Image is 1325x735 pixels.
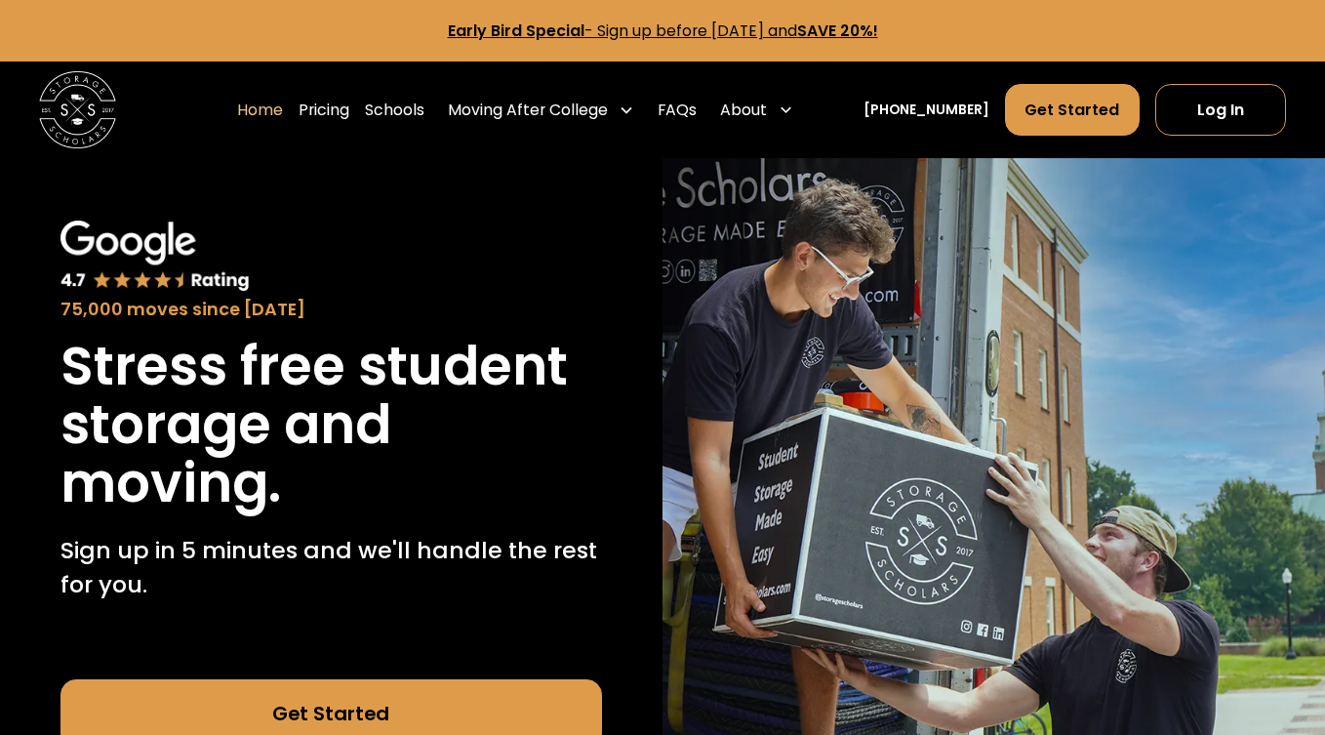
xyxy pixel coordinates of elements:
[237,83,283,137] a: Home
[39,71,116,148] img: Storage Scholars main logo
[60,221,250,293] img: Google 4.7 star rating
[1155,84,1287,136] a: Log In
[448,20,584,42] strong: Early Bird Special
[60,533,601,602] p: Sign up in 5 minutes and we'll handle the rest for you.
[797,20,878,42] strong: SAVE 20%!
[1005,84,1141,136] a: Get Started
[440,83,643,137] div: Moving After College
[712,83,802,137] div: About
[863,100,989,120] a: [PHONE_NUMBER]
[448,99,608,122] div: Moving After College
[365,83,424,137] a: Schools
[448,20,878,42] a: Early Bird Special- Sign up before [DATE] andSAVE 20%!
[60,297,601,323] div: 75,000 moves since [DATE]
[60,338,601,513] h1: Stress free student storage and moving.
[39,71,116,148] a: home
[299,83,349,137] a: Pricing
[658,83,697,137] a: FAQs
[720,99,767,122] div: About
